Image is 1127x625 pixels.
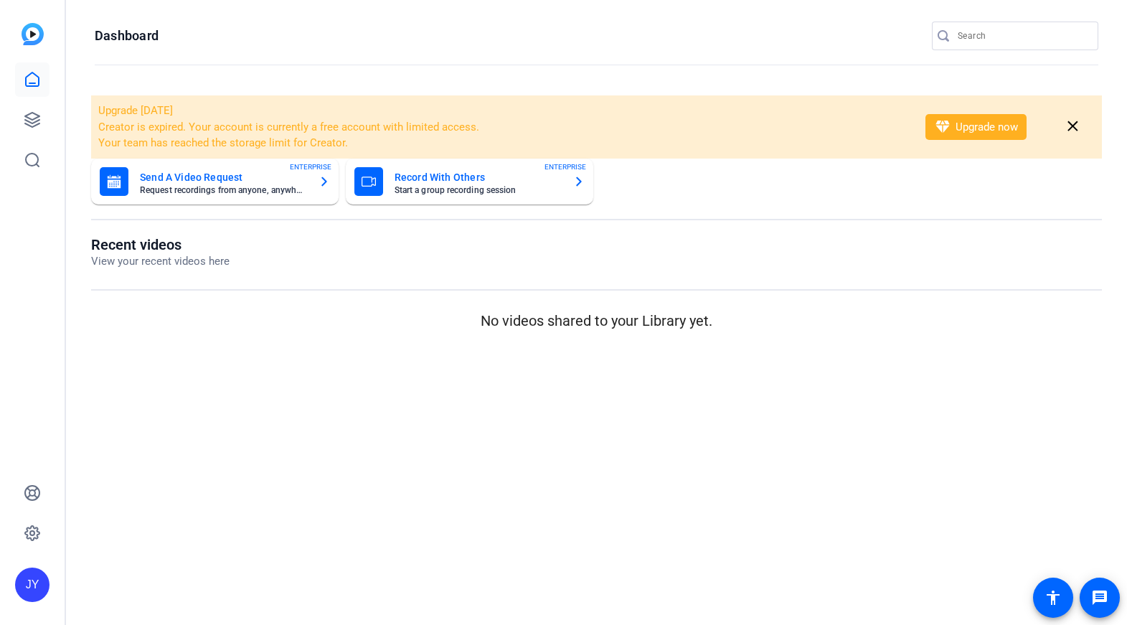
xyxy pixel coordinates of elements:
button: Record With OthersStart a group recording sessionENTERPRISE [346,159,593,205]
mat-card-subtitle: Start a group recording session [395,186,562,194]
p: View your recent videos here [91,253,230,270]
span: ENTERPRISE [290,161,331,172]
button: Send A Video RequestRequest recordings from anyone, anywhereENTERPRISE [91,159,339,205]
h1: Recent videos [91,236,230,253]
mat-card-title: Record With Others [395,169,562,186]
li: Your team has reached the storage limit for Creator. [98,135,907,151]
span: Upgrade [DATE] [98,104,173,117]
mat-icon: close [1064,118,1082,136]
h1: Dashboard [95,27,159,44]
mat-card-title: Send A Video Request [140,169,307,186]
span: ENTERPRISE [544,161,586,172]
mat-card-subtitle: Request recordings from anyone, anywhere [140,186,307,194]
mat-icon: message [1091,589,1108,606]
div: JY [15,568,49,602]
mat-icon: accessibility [1045,589,1062,606]
li: Creator is expired. Your account is currently a free account with limited access. [98,119,907,136]
button: Upgrade now [925,114,1027,140]
img: blue-gradient.svg [22,23,44,45]
p: No videos shared to your Library yet. [91,310,1102,332]
input: Search [958,27,1087,44]
mat-icon: diamond [934,118,951,136]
